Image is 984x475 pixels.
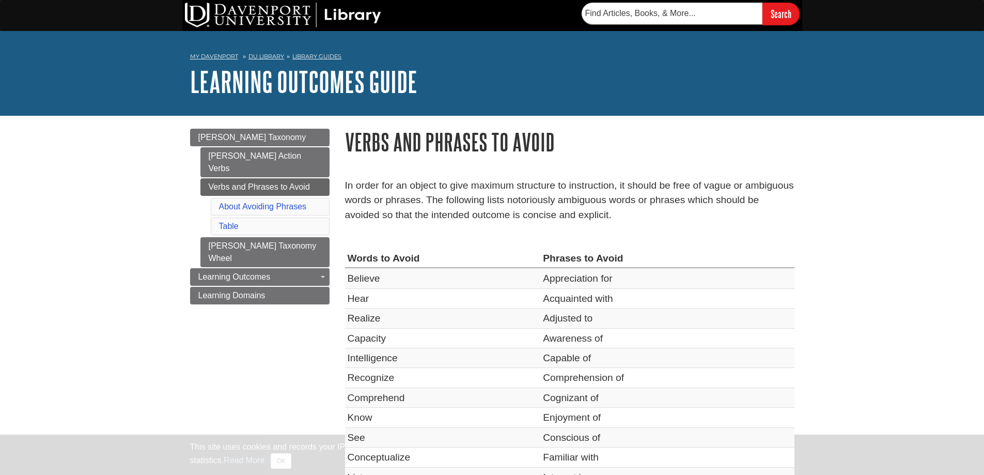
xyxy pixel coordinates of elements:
p: In order for an object to give maximum structure to instruction, it should be free of vague or am... [345,178,794,223]
td: Know [345,408,541,427]
td: Recognize [345,368,541,388]
nav: breadcrumb [190,50,794,66]
td: Cognizant of [540,388,794,407]
a: Verbs and Phrases to Avoid [200,178,330,196]
a: Learning Outcomes [190,268,330,286]
th: Words to Avoid [345,249,541,268]
th: Phrases to Avoid [540,249,794,268]
a: Learning Outcomes Guide [190,66,417,98]
td: Familiar with [540,448,794,467]
td: Comprehension of [540,368,794,388]
a: My Davenport [190,52,238,61]
form: Searches DU Library's articles, books, and more [582,3,800,25]
a: [PERSON_NAME] Taxonomy Wheel [200,237,330,267]
td: Capable of [540,348,794,368]
a: Learning Domains [190,287,330,304]
td: Acquainted with [540,288,794,308]
button: Close [271,453,291,469]
td: Enjoyment of [540,408,794,427]
td: Believe [345,268,541,288]
div: Guide Page Menu [190,129,330,304]
a: [PERSON_NAME] Action Verbs [200,147,330,177]
a: Read More [224,456,264,465]
span: [PERSON_NAME] Taxonomy [198,133,306,142]
td: Appreciation for [540,268,794,288]
a: Library Guides [292,53,341,60]
a: [PERSON_NAME] Taxonomy [190,129,330,146]
td: Capacity [345,328,541,348]
span: Learning Domains [198,291,265,300]
td: Hear [345,288,541,308]
a: DU Library [248,53,284,60]
td: Comprehend [345,388,541,407]
input: Find Articles, Books, & More... [582,3,762,24]
td: Adjusted to [540,309,794,328]
input: Search [762,3,800,25]
span: Learning Outcomes [198,272,271,281]
td: Realize [345,309,541,328]
img: DU Library [185,3,381,27]
td: Conceptualize [345,448,541,467]
td: Intelligence [345,348,541,368]
td: See [345,427,541,447]
td: Conscious of [540,427,794,447]
div: This site uses cookies and records your IP address for usage statistics. Additionally, we use Goo... [190,441,794,469]
td: Awareness of [540,328,794,348]
a: About Avoiding Phrases [219,202,307,211]
h1: Verbs and Phrases to Avoid [345,129,794,155]
a: Table [219,222,239,231]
